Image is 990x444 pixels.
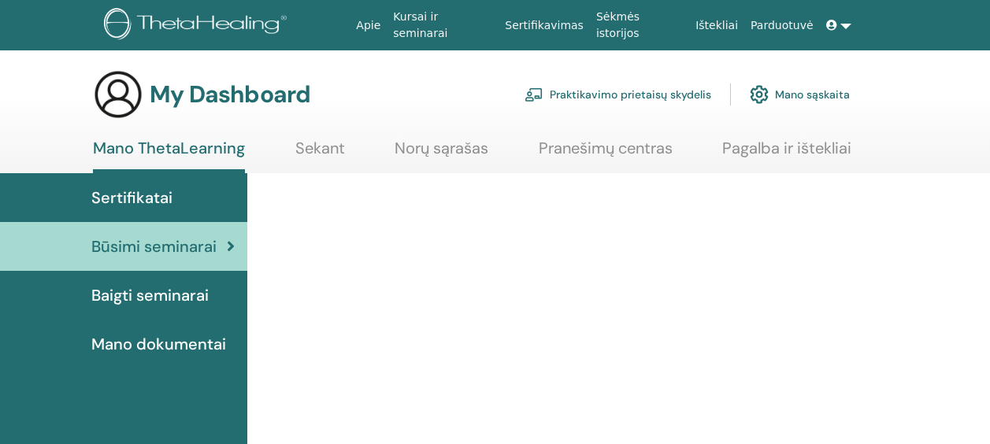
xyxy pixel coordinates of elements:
[722,139,851,169] a: Pagalba ir ištekliai
[539,139,673,169] a: Pranešimų centras
[689,11,744,40] a: Ištekliai
[395,139,488,169] a: Norų sąrašas
[525,77,711,112] a: Praktikavimo prietaisų skydelis
[744,11,820,40] a: Parduotuvė
[525,87,543,102] img: chalkboard-teacher.svg
[750,77,850,112] a: Mano sąskaita
[150,80,310,109] h3: My Dashboard
[350,11,387,40] a: Apie
[93,69,143,120] img: generic-user-icon.jpg
[750,81,769,108] img: cog.svg
[91,186,172,209] span: Sertifikatai
[91,283,209,307] span: Baigti seminarai
[387,2,499,48] a: Kursai ir seminarai
[93,139,245,173] a: Mano ThetaLearning
[590,2,689,48] a: Sėkmės istorijos
[91,332,226,356] span: Mano dokumentai
[499,11,590,40] a: Sertifikavimas
[91,235,217,258] span: Būsimi seminarai
[295,139,345,169] a: Sekant
[104,8,292,43] img: logo.png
